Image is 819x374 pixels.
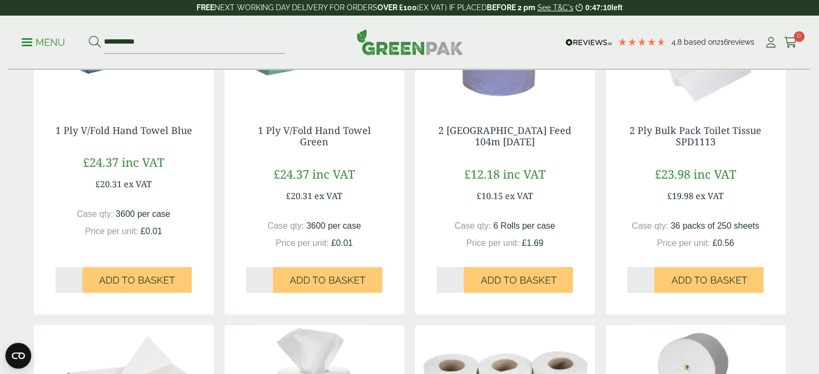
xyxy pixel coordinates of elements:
[717,38,728,46] span: 216
[565,39,612,46] img: REVIEWS.io
[585,3,611,12] span: 0:47:10
[124,178,152,190] span: ex VAT
[784,37,797,48] i: Cart
[314,190,342,202] span: ex VAT
[83,154,118,170] span: £24.37
[629,124,761,149] a: 2 Ply Bulk Pack Toilet Tissue SPD1113
[671,274,747,286] span: Add to Basket
[493,221,555,230] span: 6 Rolls per case
[116,209,170,218] span: 3600 per case
[654,267,764,293] button: Add to Basket
[99,274,175,286] span: Add to Basket
[331,238,353,248] span: £0.01
[487,3,535,12] strong: BEFORE 2 pm
[464,166,500,182] span: £12.18
[82,267,192,293] button: Add to Basket
[258,124,371,149] a: 1 Ply V/Fold Hand Towel Green
[764,37,778,48] i: My Account
[503,166,545,182] span: inc VAT
[377,3,417,12] strong: OVER £100
[712,238,734,248] span: £0.56
[464,267,573,293] button: Add to Basket
[85,227,138,236] span: Price per unit:
[95,178,122,190] span: £20.31
[22,36,65,47] a: Menu
[55,124,192,137] a: 1 Ply V/Fold Hand Towel Blue
[784,34,797,51] a: 0
[655,166,690,182] span: £23.98
[466,238,520,248] span: Price per unit:
[290,274,366,286] span: Add to Basket
[197,3,214,12] strong: FREE
[306,221,361,230] span: 3600 per case
[671,38,684,46] span: 4.8
[274,166,309,182] span: £24.37
[22,36,65,49] p: Menu
[696,190,724,202] span: ex VAT
[611,3,622,12] span: left
[77,209,114,218] span: Case qty:
[537,3,573,12] a: See T&C's
[276,238,329,248] span: Price per unit:
[5,343,31,369] button: Open CMP widget
[477,190,503,202] span: £10.15
[286,190,312,202] span: £20.31
[694,166,736,182] span: inc VAT
[632,221,668,230] span: Case qty:
[438,124,571,149] a: 2 [GEOGRAPHIC_DATA] Feed 104m [DATE]
[356,29,463,55] img: GreenPak Supplies
[273,267,382,293] button: Add to Basket
[667,190,694,202] span: £19.98
[480,274,556,286] span: Add to Basket
[312,166,355,182] span: inc VAT
[522,238,543,248] span: £1.69
[122,154,164,170] span: inc VAT
[657,238,710,248] span: Price per unit:
[670,221,759,230] span: 36 packs of 250 sheets
[728,38,754,46] span: reviews
[505,190,533,202] span: ex VAT
[268,221,304,230] span: Case qty:
[794,31,804,42] span: 0
[684,38,717,46] span: Based on
[141,227,162,236] span: £0.01
[618,37,666,47] div: 4.79 Stars
[454,221,491,230] span: Case qty:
